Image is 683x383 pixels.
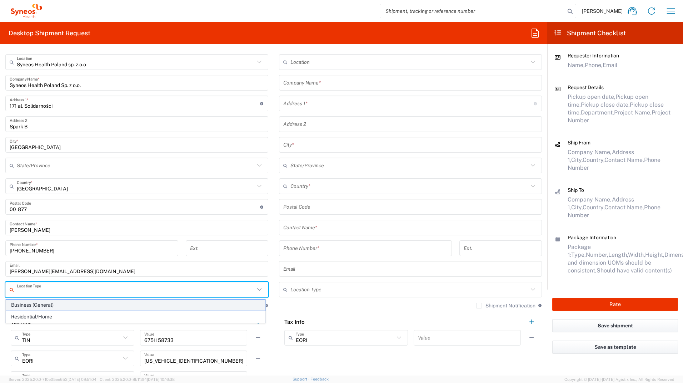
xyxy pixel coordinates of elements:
[147,377,175,382] span: [DATE] 10:16:38
[571,204,583,211] span: City,
[603,62,618,68] span: Email
[568,140,590,145] span: Ship From
[581,101,630,108] span: Pickup close date,
[293,377,310,381] a: Support
[6,311,265,322] span: Residential/Home
[581,109,614,116] span: Department,
[564,376,674,383] span: Copyright © [DATE]-[DATE] Agistix Inc., All Rights Reserved
[68,377,96,382] span: [DATE] 09:51:04
[552,341,678,354] button: Save as template
[552,319,678,332] button: Save shipment
[6,300,265,311] span: Business (General)
[571,251,586,258] span: Type,
[554,29,626,37] h2: Shipment Checklist
[568,187,584,193] span: Ship To
[568,93,615,100] span: Pickup open date,
[597,267,672,274] span: Should have valid content(s)
[582,8,623,14] span: [PERSON_NAME]
[568,196,612,203] span: Company Name,
[571,157,583,163] span: City,
[568,235,616,240] span: Package Information
[100,377,175,382] span: Client: 2025.20.0-8b113f4
[628,251,645,258] span: Width,
[645,251,664,258] span: Height,
[568,62,585,68] span: Name,
[586,251,608,258] span: Number,
[380,4,565,18] input: Shipment, tracking or reference number
[608,251,628,258] span: Length,
[568,53,619,58] span: Requester Information
[583,204,604,211] span: Country,
[568,244,591,258] span: Package 1:
[604,157,644,163] span: Contact Name,
[9,29,90,37] h2: Desktop Shipment Request
[476,303,535,308] label: Shipment Notification
[310,377,329,381] a: Feedback
[604,204,644,211] span: Contact Name,
[585,62,603,68] span: Phone,
[552,298,678,311] button: Rate
[9,377,96,382] span: Server: 2025.20.0-710e05ee653
[583,157,604,163] span: Country,
[614,109,652,116] span: Project Name,
[568,85,604,90] span: Request Details
[568,149,612,155] span: Company Name,
[284,318,305,326] h2: Tax Info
